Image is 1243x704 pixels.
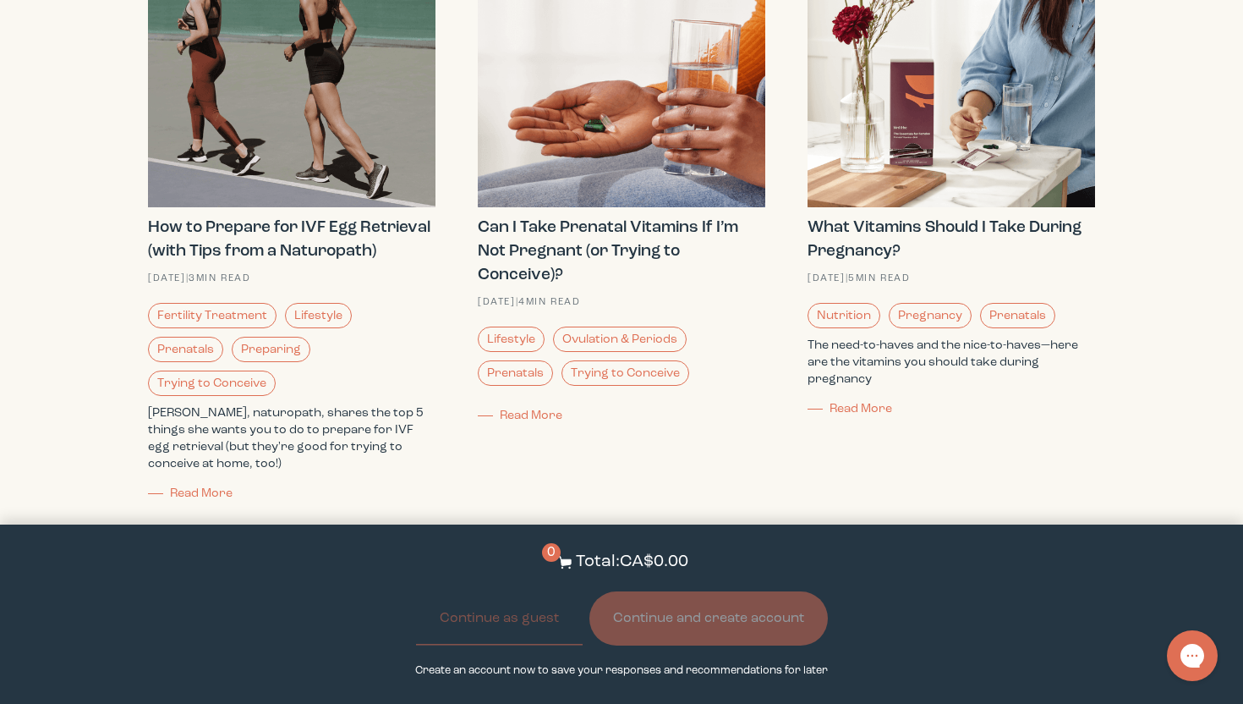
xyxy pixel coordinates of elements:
[542,543,561,562] span: 0
[589,591,828,646] button: Continue and create account
[148,371,276,396] a: Trying to Conceive
[148,219,430,260] strong: How to Prepare for IVF Egg Retrieval (with Tips from a Naturopath)
[285,303,352,328] a: Lifestyle
[148,337,223,362] a: Prenatals
[478,410,562,421] a: Read More
[500,410,562,421] span: Read More
[416,591,583,646] button: Continue as guest
[808,403,892,415] a: Read More
[170,487,233,499] span: Read More
[232,337,310,362] a: Preparing
[415,663,828,679] p: Create an account now to save your responses and recommendations for later
[148,487,233,499] a: Read More
[478,219,738,283] strong: Can I Take Prenatal Vitamins If I’m Not Pregnant (or Trying to Conceive)?
[148,404,435,472] p: [PERSON_NAME], naturopath, shares the top 5 things she wants you to do to prepare for IVF egg ret...
[576,550,688,575] p: Total: CA$0.00
[553,327,687,352] a: Ovulation & Periods
[980,303,1055,328] a: Prenatals
[478,295,765,310] div: [DATE] | 4 min read
[808,337,1095,388] p: The need-to-haves and the nice-to-haves—here are the vitamins you should take during pregnancy
[1158,624,1226,687] iframe: Gorgias live chat messenger
[148,303,277,328] a: Fertility Treatment
[830,403,892,415] span: Read More
[808,219,1081,260] strong: What Vitamins Should I Take During Pregnancy?
[561,360,689,386] a: Trying to Conceive
[808,272,1095,286] div: [DATE] | 5 min read
[148,272,435,286] div: [DATE] | 3 min read
[889,303,972,328] a: Pregnancy
[808,303,880,328] a: Nutrition
[478,327,545,352] a: Lifestyle
[478,360,553,386] a: Prenatals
